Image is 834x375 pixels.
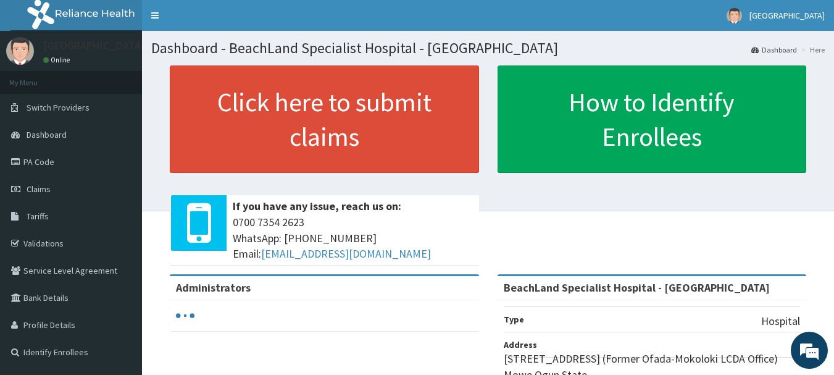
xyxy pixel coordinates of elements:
[498,65,807,173] a: How to Identify Enrollees
[27,183,51,195] span: Claims
[151,40,825,56] h1: Dashboard - BeachLand Specialist Hospital - [GEOGRAPHIC_DATA]
[761,313,800,329] p: Hospital
[504,339,537,350] b: Address
[170,65,479,173] a: Click here to submit claims
[233,199,401,213] b: If you have any issue, reach us on:
[261,246,431,261] a: [EMAIL_ADDRESS][DOMAIN_NAME]
[798,44,825,55] li: Here
[749,10,825,21] span: [GEOGRAPHIC_DATA]
[751,44,797,55] a: Dashboard
[27,102,90,113] span: Switch Providers
[176,280,251,295] b: Administrators
[27,129,67,140] span: Dashboard
[233,214,473,262] span: 0700 7354 2623 WhatsApp: [PHONE_NUMBER] Email:
[727,8,742,23] img: User Image
[6,37,34,65] img: User Image
[43,56,73,64] a: Online
[27,211,49,222] span: Tariffs
[176,306,194,325] svg: audio-loading
[43,40,145,51] p: [GEOGRAPHIC_DATA]
[504,280,770,295] strong: BeachLand Specialist Hospital - [GEOGRAPHIC_DATA]
[504,314,524,325] b: Type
